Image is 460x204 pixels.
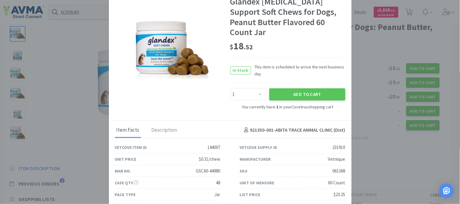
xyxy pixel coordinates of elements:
[115,168,131,174] div: Man No.
[333,144,345,151] div: 231910
[215,191,220,198] div: Jar
[244,43,253,51] span: . 52
[208,144,220,151] div: 144007
[196,167,220,175] div: GSC60-44980
[135,20,210,79] img: df34964ed98945c9b5196f2fbd44ad92_231910.png
[230,104,345,110] div: You currently have in your Covetrus shopping cart
[439,183,454,198] div: Open Intercom Messenger
[150,123,179,138] div: Description
[230,43,234,51] span: $
[199,156,220,163] div: $0.31/chew
[240,144,277,151] div: Vetcove Supply ID
[242,126,345,134] h4: 921350-001 - ABITA TRACE ANIMAL CLINIC (Dist)
[216,179,220,186] div: 48
[115,191,136,198] div: Pack Type
[328,156,345,163] div: Vetnique
[334,191,345,198] div: $23.25
[115,123,141,138] div: Item Facts
[115,144,147,151] div: Vetcove Item ID
[115,156,136,163] div: Unit Price
[328,179,345,186] div: 60 Count
[115,179,138,186] div: Case Qty.
[240,168,248,174] div: SKU
[240,179,274,186] div: Unit of Measure
[276,104,278,110] strong: 1
[240,191,260,198] div: List Price
[230,40,253,52] span: 18
[240,156,271,163] div: Manufacturer
[269,88,345,100] button: Add to Cart
[230,67,251,74] span: In Stock
[333,167,345,175] div: 061368
[251,64,345,77] span: This item is scheduled to arrive the next business day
